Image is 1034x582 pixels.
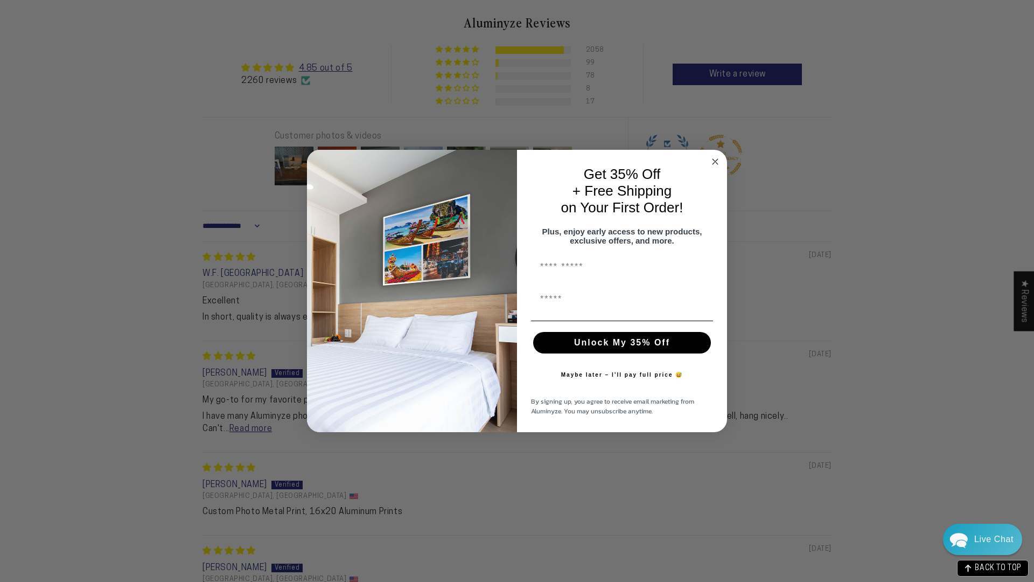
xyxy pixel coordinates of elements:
button: Maybe later – I’ll pay full price 😅 [556,364,689,386]
span: By signing up, you agree to receive email marketing from Aluminyze. You may unsubscribe anytime. [531,397,694,416]
img: 728e4f65-7e6c-44e2-b7d1-0292a396982f.jpeg [307,150,517,432]
span: + Free Shipping [572,183,672,199]
span: on Your First Order! [561,199,683,216]
span: BACK TO TOP [975,565,1022,572]
div: Contact Us Directly [974,524,1014,555]
span: Get 35% Off [584,166,661,182]
img: underline [531,321,713,321]
div: Chat widget toggle [943,524,1022,555]
button: Close dialog [709,155,722,168]
span: Plus, enjoy early access to new products, exclusive offers, and more. [542,227,702,245]
button: Unlock My 35% Off [533,332,711,354]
